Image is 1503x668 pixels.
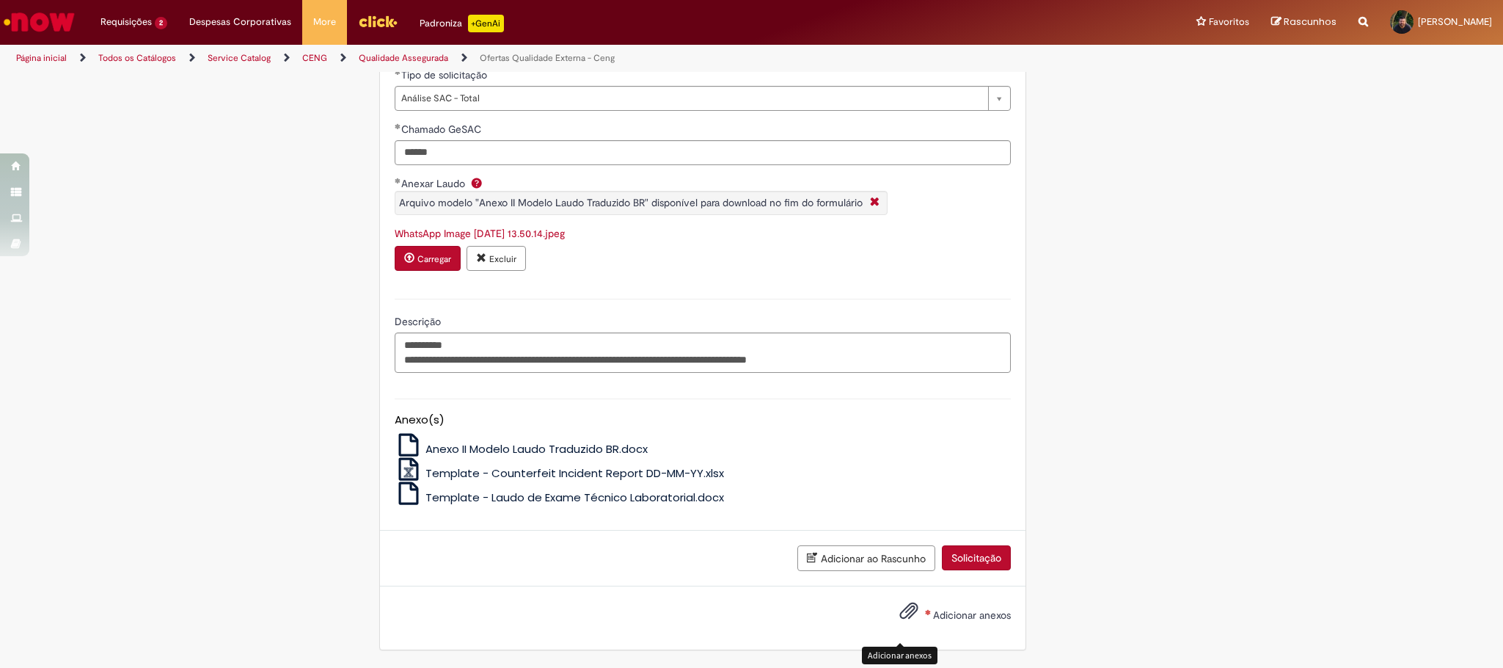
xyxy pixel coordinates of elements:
[467,246,526,271] button: Excluir anexo WhatsApp Image 2025-10-01 at 13.50.14.jpeg
[100,15,152,29] span: Requisições
[395,465,724,481] a: Template - Counterfeit Incident Report DD-MM-YY.xlsx
[399,196,863,209] span: Arquivo modelo "Anexo II Modelo Laudo Traduzido BR" disponível para download no fim do formulário
[401,87,981,110] span: Análise SAC - Total
[395,140,1011,165] input: Chamado GeSAC
[313,15,336,29] span: More
[358,10,398,32] img: click_logo_yellow_360x200.png
[401,68,490,81] span: Tipo de solicitação
[489,253,516,265] small: Excluir
[395,333,1011,373] textarea: Descrição
[1271,15,1336,29] a: Rascunhos
[155,17,167,29] span: 2
[395,69,401,75] span: Obrigatório Preenchido
[395,246,461,271] button: Carregar anexo de Anexar Laudo Required
[395,123,401,129] span: Obrigatório Preenchido
[98,52,176,64] a: Todos os Catálogos
[425,465,724,481] span: Template - Counterfeit Incident Report DD-MM-YY.xlsx
[425,490,724,505] span: Template - Laudo de Exame Técnico Laboratorial.docx
[468,177,486,189] span: Ajuda para Anexar Laudo
[1418,15,1492,28] span: [PERSON_NAME]
[395,490,724,505] a: Template - Laudo de Exame Técnico Laboratorial.docx
[480,52,615,64] a: Ofertas Qualidade Externa - Ceng
[933,609,1011,622] span: Adicionar anexos
[1284,15,1336,29] span: Rascunhos
[468,15,504,32] p: +GenAi
[189,15,291,29] span: Despesas Corporativas
[208,52,271,64] a: Service Catalog
[862,647,937,664] div: Adicionar anexos
[16,52,67,64] a: Página inicial
[896,598,922,631] button: Adicionar anexos
[417,253,451,265] small: Carregar
[942,545,1011,570] button: Solicitação
[395,315,444,328] span: Descrição
[866,195,883,211] i: Fechar More information Por question_anexar_laudo
[401,177,468,190] span: Anexar Laudo
[1209,15,1249,29] span: Favoritos
[420,15,504,32] div: Padroniza
[401,123,484,136] span: Chamado GeSAC
[1,7,77,37] img: ServiceNow
[395,414,1011,426] h5: Anexo(s)
[797,545,935,571] button: Adicionar ao Rascunho
[425,441,648,457] span: Anexo II Modelo Laudo Traduzido BR.docx
[302,52,327,64] a: CENG
[359,52,448,64] a: Qualidade Assegurada
[11,45,991,72] ul: Trilhas de página
[395,441,648,457] a: Anexo II Modelo Laudo Traduzido BR.docx
[395,178,401,184] span: Obrigatório Preenchido
[395,227,565,240] a: Download de WhatsApp Image 2025-10-01 at 13.50.14.jpeg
